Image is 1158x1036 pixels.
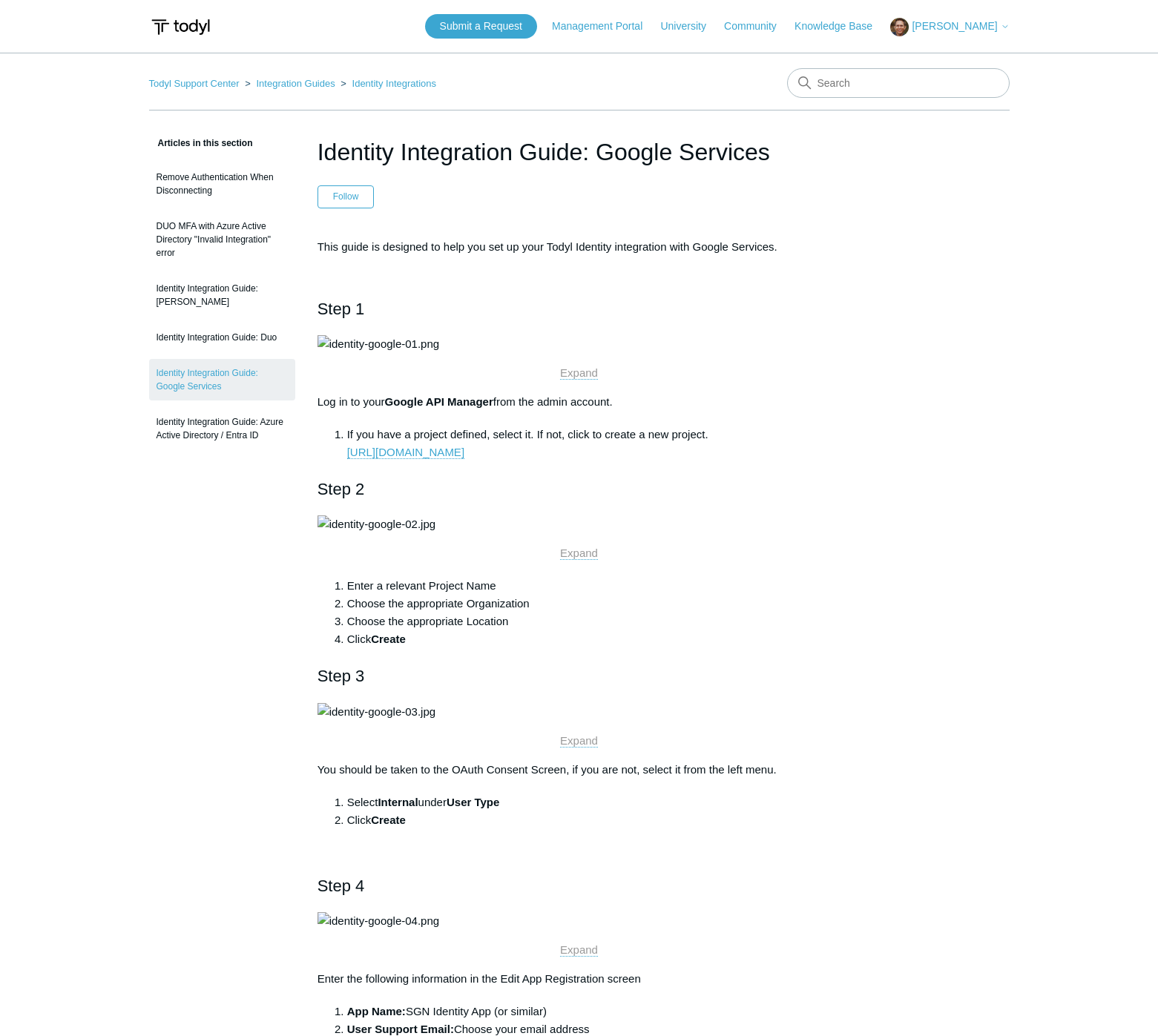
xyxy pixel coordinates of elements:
[149,359,295,400] a: Identity Integration Guide: Google Services
[318,663,841,689] h2: Step 3
[552,19,657,34] a: Management Portal
[318,393,841,411] p: Log in to your from the admin account.
[318,296,841,322] h2: Step 1
[425,14,537,39] a: Submit a Request
[347,446,464,459] a: [URL][DOMAIN_NAME]
[149,408,295,449] a: Identity Integration Guide: Azure Active Directory / Entra ID
[318,134,841,170] h1: Identity Integration Guide: Google Services
[318,703,435,721] img: identity-google-03.jpg
[912,20,997,32] span: [PERSON_NAME]
[560,943,598,956] span: Expand
[347,577,841,595] li: Enter a relevant Project Name
[318,970,841,988] p: Enter the following information in the Edit App Registration screen
[347,1005,406,1017] strong: App Name:
[347,595,841,613] li: Choose the appropriate Organization
[447,796,499,808] strong: User Type
[318,476,841,502] h2: Step 2
[347,1023,454,1035] strong: User Support Email:
[318,873,841,899] h2: Step 4
[385,395,493,408] strong: Google API Manager
[560,943,598,957] a: Expand
[795,19,887,34] a: Knowledge Base
[149,13,212,41] img: Todyl Support Center Help Center home page
[371,633,406,645] strong: Create
[149,78,240,89] a: Todyl Support Center
[560,366,598,379] span: Expand
[318,761,841,779] p: You should be taken to the OAuth Consent Screen, if you are not, select it from the left menu.
[149,274,295,316] a: Identity Integration Guide: [PERSON_NAME]
[318,912,439,930] img: identity-google-04.png
[318,515,435,533] img: identity-google-02.jpg
[318,238,841,256] p: This guide is designed to help you set up your Todyl Identity integration with Google Services.
[890,18,1009,36] button: [PERSON_NAME]
[149,163,295,205] a: Remove Authentication When Disconnecting
[318,185,375,208] button: Follow Article
[371,814,406,826] strong: Create
[560,366,598,380] a: Expand
[149,323,295,352] a: Identity Integration Guide: Duo
[149,212,295,267] a: DUO MFA with Azure Active Directory "Invalid Integration" error
[338,78,436,89] li: Identity Integrations
[318,335,439,353] img: identity-google-01.png
[352,78,436,89] a: Identity Integrations
[256,78,335,89] a: Integration Guides
[149,78,243,89] li: Todyl Support Center
[149,138,253,148] span: Articles in this section
[242,78,338,89] li: Integration Guides
[560,734,598,748] a: Expand
[560,734,598,747] span: Expand
[347,426,841,461] li: If you have a project defined, select it. If not, click to create a new project.
[724,19,792,34] a: Community
[347,794,841,811] li: Select under
[347,613,841,630] li: Choose the appropriate Location
[560,547,598,560] a: Expand
[347,630,841,648] li: Click
[787,68,1010,98] input: Search
[347,1003,841,1020] li: SGN Identity App (or similar)
[347,811,841,829] li: Click
[378,796,418,808] strong: Internal
[660,19,720,34] a: University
